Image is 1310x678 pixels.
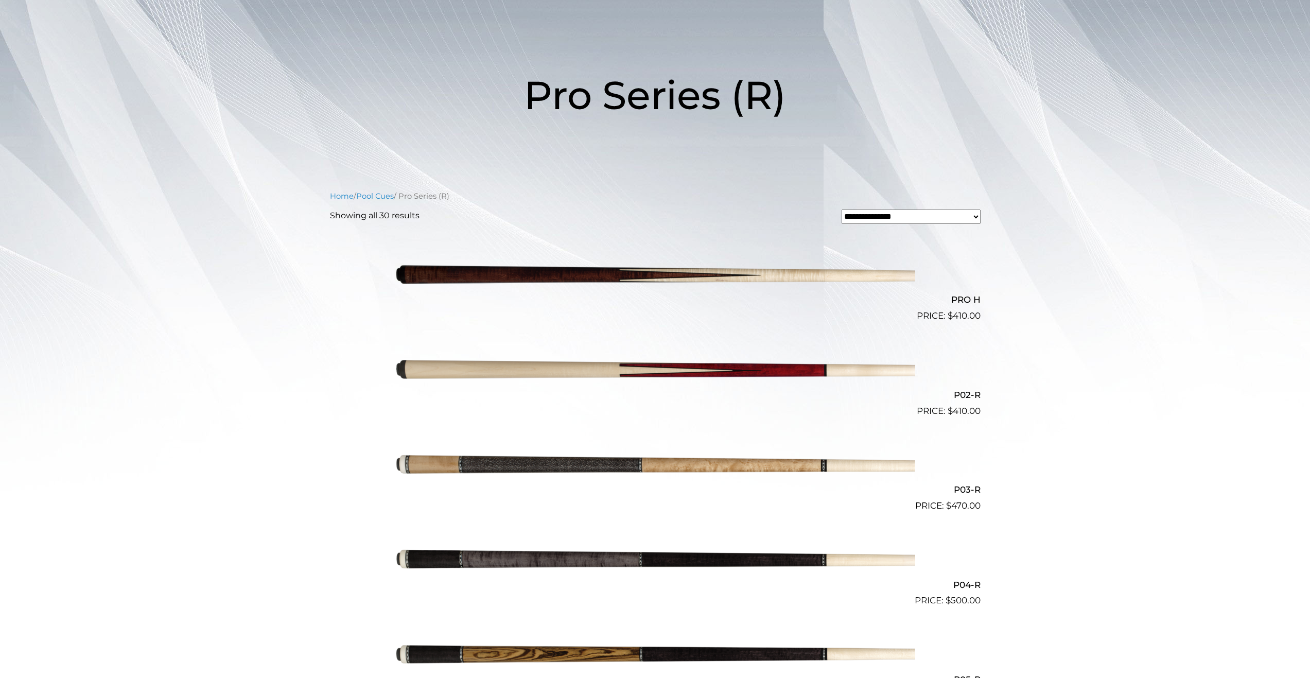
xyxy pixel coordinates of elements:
img: P02-R [395,327,915,413]
p: Showing all 30 results [330,210,420,222]
a: Pool Cues [356,192,394,201]
bdi: 500.00 [946,595,981,605]
a: P02-R $410.00 [330,327,981,418]
img: PRO H [395,232,915,319]
h2: PRO H [330,290,981,309]
bdi: 470.00 [946,500,981,511]
img: P03-R [395,422,915,509]
a: Home [330,192,354,201]
bdi: 410.00 [948,406,981,416]
img: P04-R [395,517,915,603]
span: $ [946,595,951,605]
bdi: 410.00 [948,310,981,321]
a: P03-R $470.00 [330,422,981,513]
a: PRO H $410.00 [330,232,981,323]
a: P04-R $500.00 [330,517,981,607]
span: Pro Series (R) [524,71,786,119]
h2: P03-R [330,480,981,499]
nav: Breadcrumb [330,190,981,202]
h2: P02-R [330,385,981,404]
span: $ [948,310,953,321]
h2: P04-R [330,575,981,594]
span: $ [948,406,953,416]
select: Shop order [842,210,981,224]
span: $ [946,500,951,511]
